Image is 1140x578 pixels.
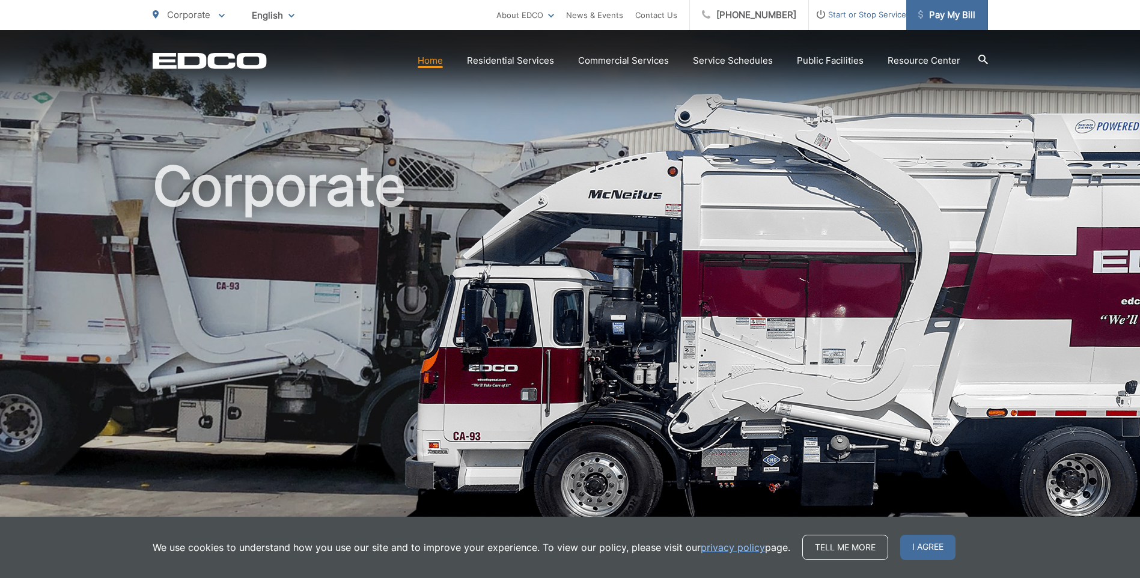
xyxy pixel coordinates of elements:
[467,53,554,68] a: Residential Services
[693,53,773,68] a: Service Schedules
[802,535,888,560] a: Tell me more
[566,8,623,22] a: News & Events
[578,53,669,68] a: Commercial Services
[900,535,956,560] span: I agree
[418,53,443,68] a: Home
[153,540,790,555] p: We use cookies to understand how you use our site and to improve your experience. To view our pol...
[167,9,210,20] span: Corporate
[153,156,988,537] h1: Corporate
[496,8,554,22] a: About EDCO
[153,52,267,69] a: EDCD logo. Return to the homepage.
[797,53,864,68] a: Public Facilities
[635,8,677,22] a: Contact Us
[888,53,960,68] a: Resource Center
[701,540,765,555] a: privacy policy
[918,8,975,22] span: Pay My Bill
[243,5,303,26] span: English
